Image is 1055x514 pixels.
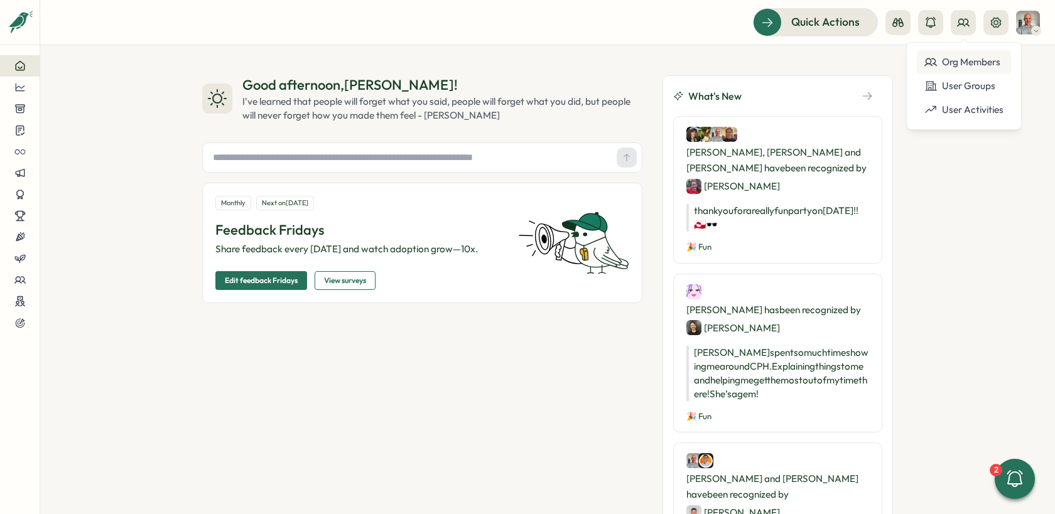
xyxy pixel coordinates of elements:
[686,179,701,194] img: Emilie Trouillard
[990,464,1002,476] div: 2
[1016,11,1040,35] img: Philipp Eberhardt
[242,95,642,122] div: I've learned that people will forget what you said, people will forget what you did, but people w...
[686,411,869,422] p: 🎉 Fun
[722,127,737,142] img: Peter Prajczer
[215,242,503,256] p: Share feedback every [DATE] and watch adoption grow—10x.
[924,103,1004,117] div: User Activities
[791,14,860,30] span: Quick Actions
[710,127,725,142] img: Philipp Eberhardt
[686,204,869,232] p: thank you for a really fun party on [DATE] !! 🇬🇱 🕶️
[686,284,869,336] div: [PERSON_NAME] has been recognized by
[686,127,869,194] div: [PERSON_NAME], [PERSON_NAME] and [PERSON_NAME] have been recognized by
[686,284,701,299] img: Wendy Kentrop
[698,127,713,142] img: Sarah Heiberg
[215,196,251,210] div: Monthly
[698,453,713,468] img: Emmanuel PADIAL
[686,320,701,335] img: Daniel Ryan
[924,79,1004,93] div: User Groups
[686,242,869,253] p: 🎉 Fun
[917,50,1011,74] a: Org Members
[995,459,1035,499] button: 2
[215,220,503,240] p: Feedback Fridays
[686,453,701,468] img: Philipp Eberhardt
[256,196,314,210] div: Next on [DATE]
[686,320,780,336] div: [PERSON_NAME]
[917,74,1011,98] a: User Groups
[215,271,307,290] button: Edit feedback Fridays
[917,98,1011,122] a: User Activities
[753,8,878,36] button: Quick Actions
[686,178,780,194] div: [PERSON_NAME]
[686,346,869,401] p: [PERSON_NAME] spent so much time showing me around CPH. Explaining things to me and helping me ge...
[686,127,701,142] img: Hannes Gustafsson
[242,75,642,95] div: Good afternoon , [PERSON_NAME] !
[924,55,1004,69] div: Org Members
[324,272,366,289] span: View surveys
[225,272,298,289] span: Edit feedback Fridays
[688,88,742,104] span: What's New
[315,271,376,290] button: View surveys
